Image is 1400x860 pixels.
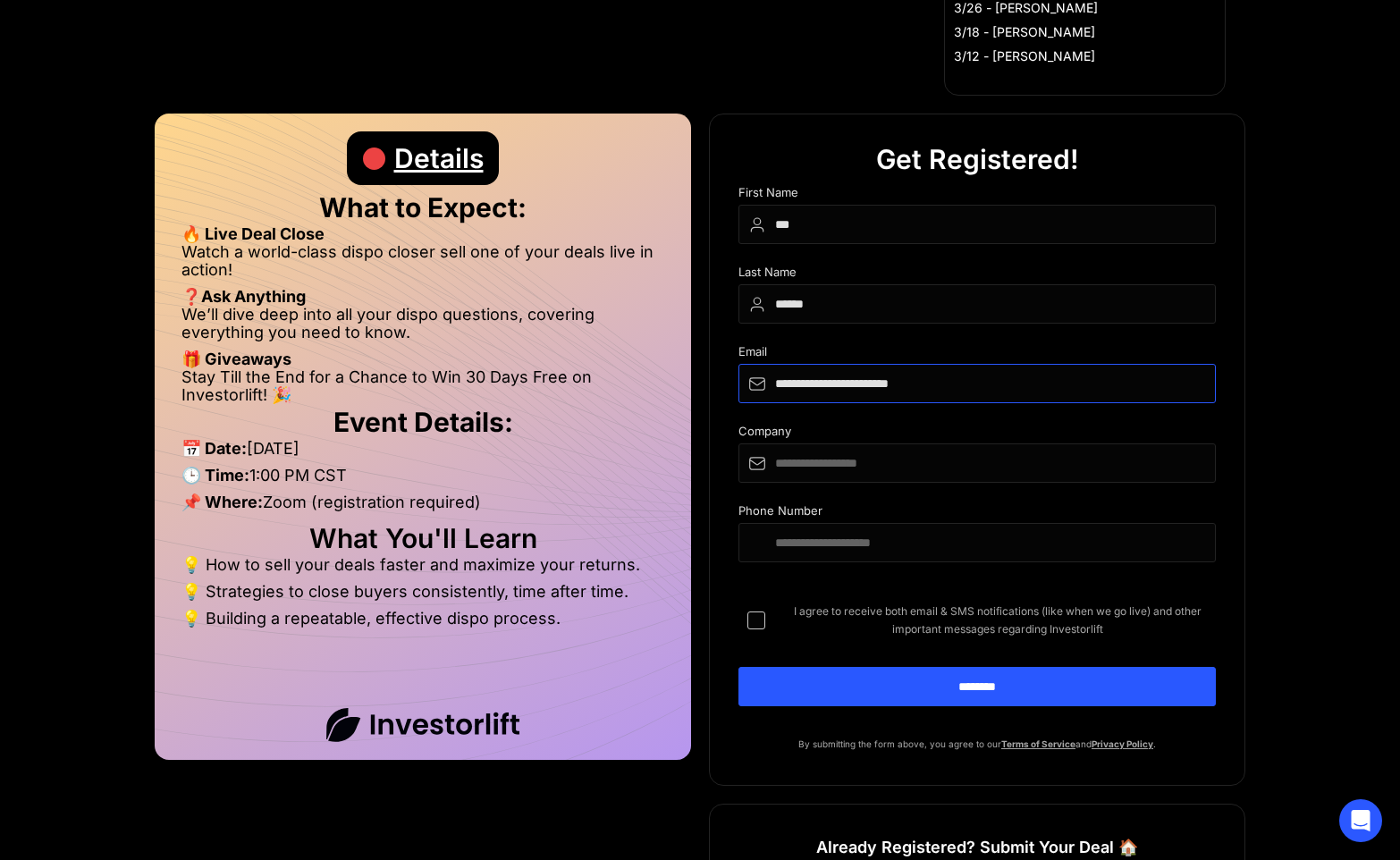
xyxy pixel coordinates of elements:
[181,440,664,467] li: [DATE]
[780,603,1216,638] span: I agree to receive both email & SMS notifications (like when we go live) and other important mess...
[181,287,306,306] strong: ❓Ask Anything
[181,529,664,547] h2: What You'll Learn
[181,467,664,493] li: 1:00 PM CST
[181,493,263,511] strong: 📌 Where:
[181,610,664,628] li: 💡 Building a repeatable, effective dispo process.
[738,345,1216,364] div: Email
[394,131,484,185] div: Details
[738,266,1216,284] div: Last Name
[181,493,664,520] li: Zoom (registration required)
[181,466,249,485] strong: 🕒 Time:
[1001,738,1075,749] a: Terms of Service
[333,406,513,438] strong: Event Details:
[181,583,664,610] li: 💡 Strategies to close buyers consistently, time after time.
[319,191,527,223] strong: What to Expect:
[181,224,325,243] strong: 🔥 Live Deal Close
[181,306,664,350] li: We’ll dive deep into all your dispo questions, covering everything you need to know.
[181,243,664,288] li: Watch a world-class dispo closer sell one of your deals live in action!
[738,425,1216,443] div: Company
[181,350,291,368] strong: 🎁 Giveaways
[181,368,664,404] li: Stay Till the End for a Chance to Win 30 Days Free on Investorlift! 🎉
[181,556,664,583] li: 💡 How to sell your deals faster and maximize your returns.
[738,186,1216,735] form: DIspo Day Main Form
[1339,799,1382,842] div: Open Intercom Messenger
[738,186,1216,205] div: First Name
[738,504,1216,523] div: Phone Number
[1092,738,1153,749] a: Privacy Policy
[738,735,1216,753] p: By submitting the form above, you agree to our and .
[876,132,1079,186] div: Get Registered!
[181,439,247,458] strong: 📅 Date:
